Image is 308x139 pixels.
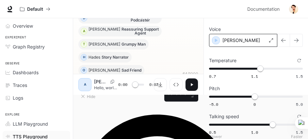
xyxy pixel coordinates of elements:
[102,55,129,59] p: Story Narrator
[122,42,146,46] p: Grumpy Man
[3,41,70,52] a: Graph Registry
[251,74,258,79] span: 1.1
[122,14,159,22] p: Engaging Podcaster
[291,135,303,139] p: Faster
[17,3,53,16] button: All workspaces
[78,65,144,76] button: O[PERSON_NAME]Sad Friend
[81,52,87,63] div: H
[78,26,162,36] button: A[PERSON_NAME]Reassuring Support Agent
[296,57,303,64] button: Reset to default
[118,81,127,88] span: 0:00
[209,135,222,139] p: Slower
[170,78,183,91] button: Inspect
[209,86,220,91] p: Pitch
[94,78,108,85] p: [PERSON_NAME]
[296,130,303,135] span: 1.5
[289,5,298,14] img: User avatar
[245,3,284,16] a: Documentation
[78,13,162,23] button: D[PERSON_NAME]Engaging Podcaster
[108,80,117,84] button: Copy Voice ID
[251,130,258,135] span: 1.0
[13,69,39,76] span: Dashboards
[81,39,87,49] div: T
[122,27,159,35] p: Reassuring Support Agent
[247,5,280,13] span: Documentation
[13,43,45,50] span: Graph Registry
[154,78,167,91] button: Download audio
[287,3,300,16] button: User avatar
[209,74,216,79] span: 0.7
[3,92,70,104] a: Logs
[3,20,70,32] a: Overview
[296,102,303,107] span: 5.0
[81,65,87,76] div: O
[80,79,90,90] div: A
[89,42,120,46] p: [PERSON_NAME]
[209,58,236,63] p: Temperature
[209,102,218,107] span: -5.0
[78,91,99,102] button: Hide
[13,94,23,101] span: Logs
[3,79,70,91] a: Traces
[122,68,141,72] p: Sad Friend
[89,55,100,59] p: Hades
[89,27,120,31] p: [PERSON_NAME]
[13,82,27,89] span: Traces
[296,74,303,79] span: 1.5
[78,39,149,49] button: T[PERSON_NAME]Grumpy Man
[81,26,87,36] div: A
[222,37,260,44] p: [PERSON_NAME]
[209,130,216,135] span: 0.5
[209,114,239,119] p: Talking speed
[89,14,120,18] p: [PERSON_NAME]
[3,67,70,78] a: Dashboards
[13,22,33,29] span: Overview
[253,102,256,107] span: 0
[78,52,132,63] button: HHadesStory Narrator
[81,13,87,23] div: D
[296,113,303,120] button: Reset to default
[94,85,118,90] p: Hello, world! What a wonderful day to be a text-to-speech model!
[27,7,43,12] p: Default
[89,68,120,72] p: [PERSON_NAME]
[149,81,158,88] span: 0:03
[209,27,221,32] p: Voice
